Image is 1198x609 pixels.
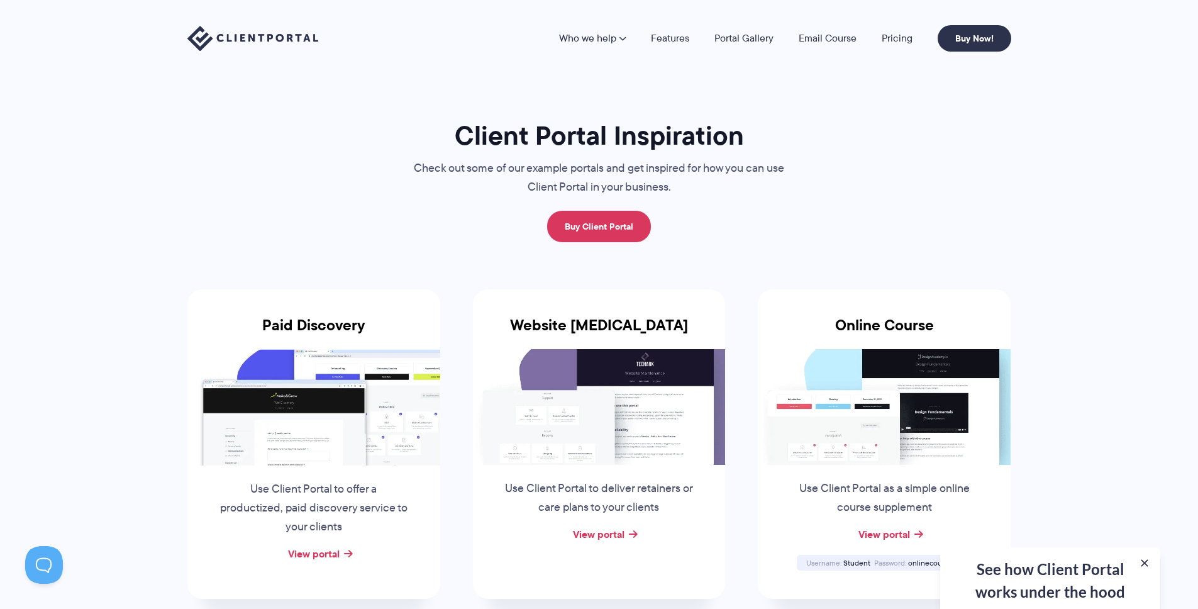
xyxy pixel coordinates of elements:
a: View portal [288,546,340,561]
span: Password [874,557,906,568]
h3: Website [MEDICAL_DATA] [473,316,726,349]
h3: Online Course [758,316,1011,349]
a: Who we help [559,33,626,43]
span: Student [843,557,870,568]
a: Buy Now! [938,25,1011,52]
span: Username [806,557,841,568]
h3: Paid Discovery [187,316,440,349]
h1: Client Portal Inspiration [389,119,810,152]
a: Email Course [799,33,857,43]
p: Use Client Portal as a simple online course supplement [789,479,980,517]
span: onlinecourse123 [908,557,962,568]
a: Features [651,33,689,43]
a: Pricing [882,33,912,43]
p: Use Client Portal to deliver retainers or care plans to your clients [503,479,694,517]
a: Buy Client Portal [547,211,651,242]
p: Use Client Portal to offer a productized, paid discovery service to your clients [218,480,409,537]
a: View portal [573,527,624,542]
a: View portal [858,527,910,542]
iframe: Toggle Customer Support [25,546,63,584]
p: Check out some of our example portals and get inspired for how you can use Client Portal in your ... [389,159,810,197]
a: Portal Gallery [714,33,774,43]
